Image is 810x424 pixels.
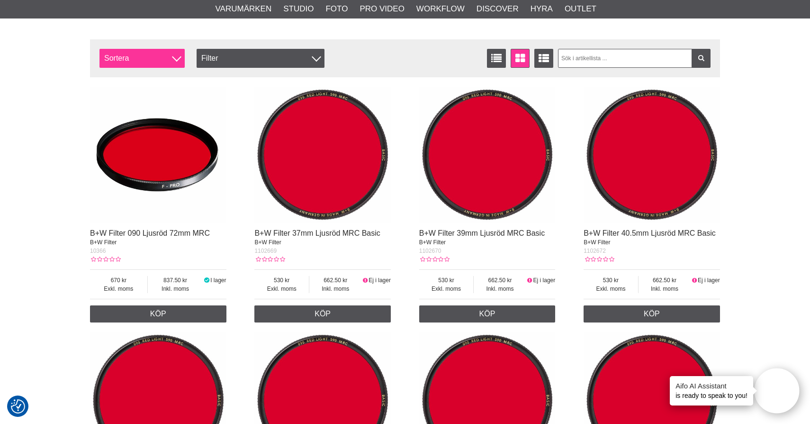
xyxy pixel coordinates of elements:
span: I lager [210,277,226,284]
span: 530 [254,276,309,285]
a: Köp [419,305,556,323]
a: Fönstervisning [511,49,530,68]
span: 662.50 [309,276,362,285]
button: Samtyckesinställningar [11,398,25,415]
div: Kundbetyg: 0 [90,255,120,264]
a: Utökad listvisning [534,49,553,68]
span: 1102672 [584,248,606,254]
a: Discover [477,3,519,15]
a: Köp [584,305,720,323]
span: 662.50 [639,276,691,285]
span: B+W Filter [584,239,610,246]
a: Listvisning [487,49,506,68]
img: B+W Filter 37mm Ljusröd MRC Basic [254,87,391,223]
span: 530 [584,276,638,285]
i: Ej i lager [526,277,533,284]
a: Studio [283,3,314,15]
img: Revisit consent button [11,399,25,414]
span: Inkl. moms [309,285,362,293]
span: Inkl. moms [148,285,203,293]
input: Sök i artikellista ... [558,49,711,68]
span: 670 [90,276,147,285]
span: 10366 [90,248,106,254]
span: 530 [419,276,474,285]
i: Ej i lager [361,277,369,284]
span: Exkl. moms [419,285,474,293]
i: Ej i lager [691,277,698,284]
a: Outlet [565,3,596,15]
span: 837.50 [148,276,203,285]
a: Köp [90,305,226,323]
span: Ej i lager [698,277,720,284]
span: Ej i lager [533,277,556,284]
span: 1102670 [419,248,441,254]
a: B+W Filter 40.5mm Ljusröd MRC Basic [584,229,716,237]
a: Foto [325,3,348,15]
span: B+W Filter [254,239,281,246]
img: B+W Filter 090 Ljusröd 72mm MRC [90,87,226,223]
a: Köp [254,305,391,323]
span: Inkl. moms [474,285,526,293]
div: Kundbetyg: 0 [584,255,614,264]
i: I lager [203,277,210,284]
img: B+W Filter 39mm Ljusröd MRC Basic [419,87,556,223]
a: Filtrera [692,49,711,68]
a: Workflow [416,3,465,15]
span: Sortera [99,49,185,68]
div: Kundbetyg: 0 [419,255,450,264]
a: B+W Filter 39mm Ljusröd MRC Basic [419,229,545,237]
div: Filter [197,49,324,68]
span: B+W Filter [419,239,446,246]
h4: Aifo AI Assistant [675,381,747,391]
span: B+W Filter [90,239,117,246]
span: 1102669 [254,248,277,254]
a: Hyra [531,3,553,15]
div: Kundbetyg: 0 [254,255,285,264]
span: Exkl. moms [254,285,309,293]
img: B+W Filter 40.5mm Ljusröd MRC Basic [584,87,720,223]
a: B+W Filter 37mm Ljusröd MRC Basic [254,229,380,237]
a: B+W Filter 090 Ljusröd 72mm MRC [90,229,210,237]
span: Inkl. moms [639,285,691,293]
a: Varumärken [216,3,272,15]
span: Exkl. moms [90,285,147,293]
a: Pro Video [360,3,404,15]
span: Exkl. moms [584,285,638,293]
span: Ej i lager [369,277,391,284]
div: is ready to speak to you! [670,376,753,406]
span: 662.50 [474,276,526,285]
